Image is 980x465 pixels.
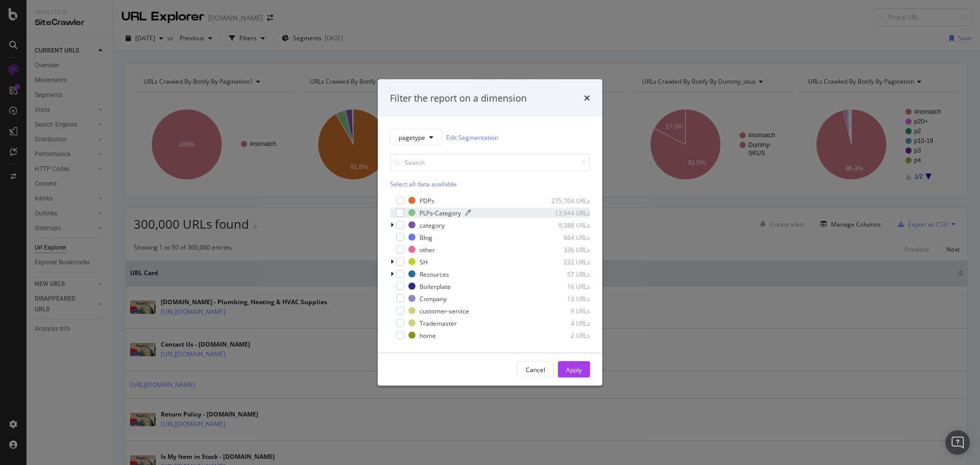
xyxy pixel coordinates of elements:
[420,233,432,241] div: Blog
[420,257,428,266] div: SH
[540,331,590,339] div: 2 URLs
[420,221,445,229] div: category
[540,319,590,327] div: 4 URLs
[390,154,590,172] input: Search
[540,233,590,241] div: 664 URLs
[420,270,449,278] div: Resources
[378,79,602,386] div: modal
[540,282,590,290] div: 16 URLs
[540,306,590,315] div: 9 URLs
[390,91,527,105] div: Filter the report on a dimension
[540,270,590,278] div: 57 URLs
[566,365,582,374] div: Apply
[399,133,425,141] span: pagetype
[420,331,436,339] div: home
[420,319,457,327] div: Trademaster
[540,245,590,254] div: 336 URLs
[420,294,447,303] div: Company
[446,132,498,142] a: Edit Segmentation
[540,294,590,303] div: 13 URLs
[390,180,590,188] div: Select all data available
[540,257,590,266] div: 232 URLs
[945,430,970,455] div: Open Intercom Messenger
[420,245,435,254] div: other
[420,208,461,217] div: PLPs-Category
[540,221,590,229] div: 9,388 URLs
[390,129,442,145] button: pagetype
[420,306,469,315] div: customer-service
[526,365,545,374] div: Cancel
[558,361,590,378] button: Apply
[584,91,590,105] div: times
[540,196,590,205] div: 275,704 URLs
[540,208,590,217] div: 13,944 URLs
[420,196,434,205] div: PDPs
[517,361,554,378] button: Cancel
[420,282,451,290] div: Boilerplate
